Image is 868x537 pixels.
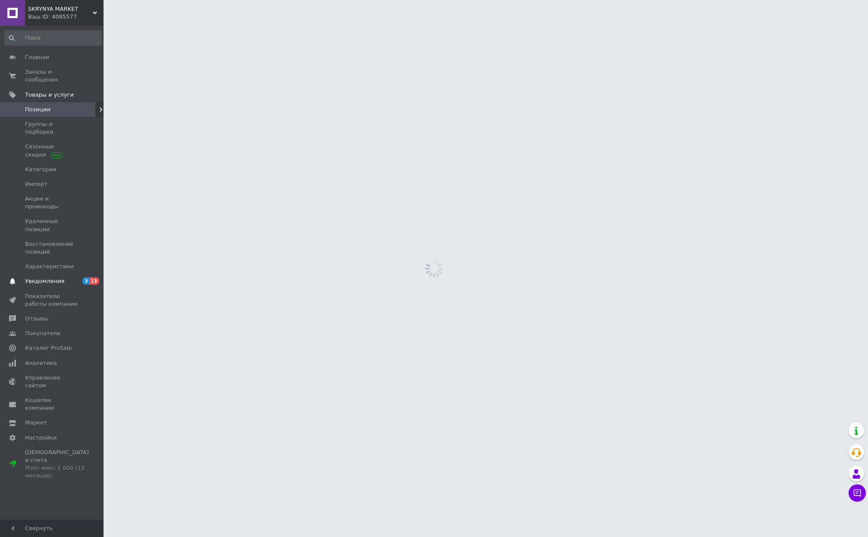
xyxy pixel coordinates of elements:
span: Позиции [25,106,50,113]
span: Главная [25,53,49,61]
span: Сезонные скидки [25,143,80,158]
button: Чат с покупателем [849,484,866,502]
span: Аналитика [25,359,57,367]
span: Акции и промокоды [25,195,80,210]
span: Товары и услуги [25,91,74,99]
span: Уведомления [25,277,64,285]
span: Показатели работы компании [25,292,80,308]
span: Настройки [25,434,57,442]
span: Группы и подборки [25,120,80,136]
div: Ваш ID: 4085577 [28,13,104,21]
span: Управление сайтом [25,374,80,389]
span: Покупатели [25,330,60,337]
span: Удаленные позиции [25,217,80,233]
div: Prom микс 1 000 (13 месяцев) [25,464,89,480]
span: Заказы и сообщения [25,68,80,84]
span: Отзывы [25,315,48,323]
span: Импорт [25,180,47,188]
span: Категории [25,166,57,173]
span: Кошелек компании [25,396,80,412]
span: [DEMOGRAPHIC_DATA] и счета [25,449,89,480]
span: 13 [89,277,99,285]
input: Поиск [4,30,102,46]
span: 3 [82,277,89,285]
span: Характеристики [25,263,74,270]
span: SKRYNYA MARKET [28,5,93,13]
span: Каталог ProSale [25,344,72,352]
span: Восстановление позиций [25,240,80,256]
span: Маркет [25,419,47,427]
